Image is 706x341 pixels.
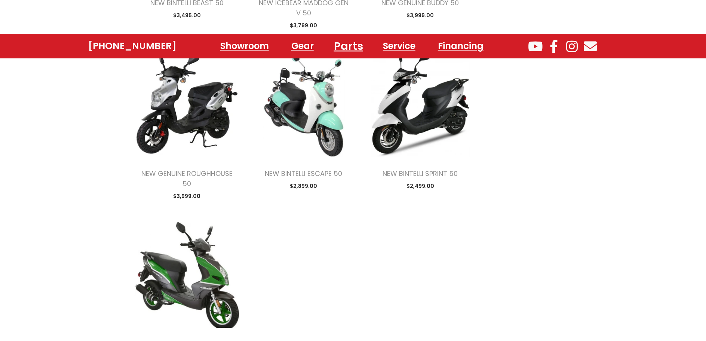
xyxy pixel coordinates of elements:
a: NEW BINTELLI SPRINT 50 [383,169,458,178]
span: 2,899.00 [290,182,317,190]
a: NEW GENUINE ROUGHHOUSE 50 [141,169,233,188]
span: 3,999.00 [406,12,434,19]
span: $ [290,182,293,190]
span: 3,495.00 [173,12,201,19]
span: 2,499.00 [406,182,434,190]
span: 3,799.00 [290,22,317,29]
a: NEW BINTELLI ESCAPE 50 [265,169,342,178]
span: $ [173,12,176,19]
span: $ [406,182,410,190]
a: [PHONE_NUMBER] [88,41,176,51]
span: $ [290,22,293,29]
span: $ [406,12,410,19]
span: 3,999.00 [173,192,200,200]
a: Service [375,37,423,55]
nav: Menu [213,37,491,55]
a: Financing [430,37,491,55]
a: Parts [325,36,372,56]
a: Showroom [213,37,276,55]
span: $ [173,192,176,200]
a: Gear [284,37,321,55]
